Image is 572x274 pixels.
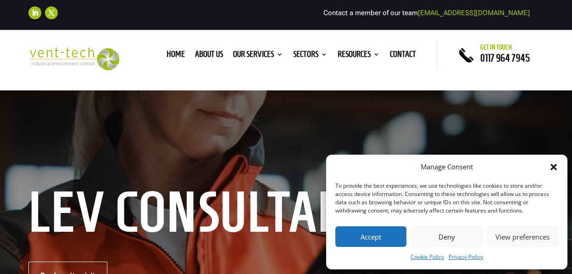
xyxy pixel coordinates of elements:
a: 0117 964 7945 [480,52,530,63]
span: Get in touch [480,44,512,51]
img: 2023-09-27T08_35_16.549ZVENT-TECH---Clear-background [28,47,119,71]
a: Cookie Policy [411,252,444,263]
a: Our Services [233,51,283,61]
a: Contact [390,51,416,61]
button: View preferences [487,226,558,247]
span: Contact a member of our team [323,9,530,17]
button: Deny [411,226,482,247]
a: Sectors [293,51,328,61]
button: Accept [335,226,406,247]
a: Home [167,51,185,61]
a: Privacy Policy [449,252,483,263]
a: Resources [338,51,380,61]
a: Follow on LinkedIn [28,6,41,19]
a: Follow on X [45,6,58,19]
h1: LEV Consultancy [28,190,400,239]
a: [EMAIL_ADDRESS][DOMAIN_NAME] [418,9,530,17]
a: About us [195,51,223,61]
div: To provide the best experiences, we use technologies like cookies to store and/or access device i... [335,182,557,215]
div: Close dialog [549,162,558,172]
div: Manage Consent [421,162,473,173]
